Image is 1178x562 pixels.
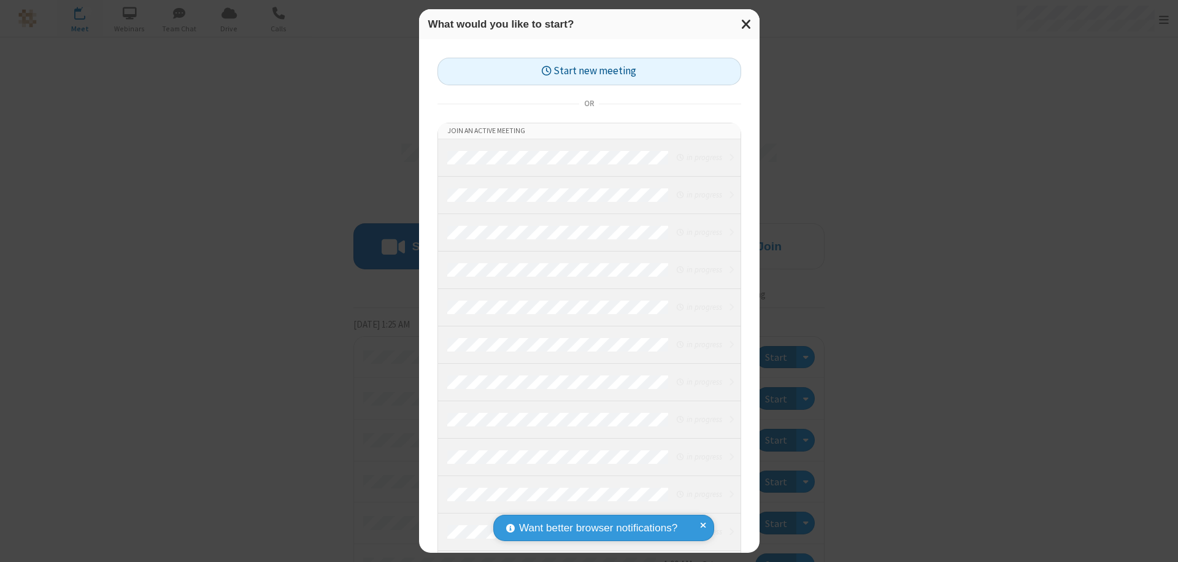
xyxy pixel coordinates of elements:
h3: What would you like to start? [428,18,750,30]
em: in progress [677,339,722,350]
em: in progress [677,414,722,425]
em: in progress [677,451,722,463]
li: Join an active meeting [438,123,741,139]
button: Start new meeting [437,58,741,85]
em: in progress [677,264,722,275]
span: or [579,95,599,112]
em: in progress [677,226,722,238]
em: in progress [677,189,722,201]
em: in progress [677,488,722,500]
em: in progress [677,152,722,163]
span: Want better browser notifications? [519,520,677,536]
button: Close modal [734,9,760,39]
em: in progress [677,376,722,388]
em: in progress [677,301,722,313]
